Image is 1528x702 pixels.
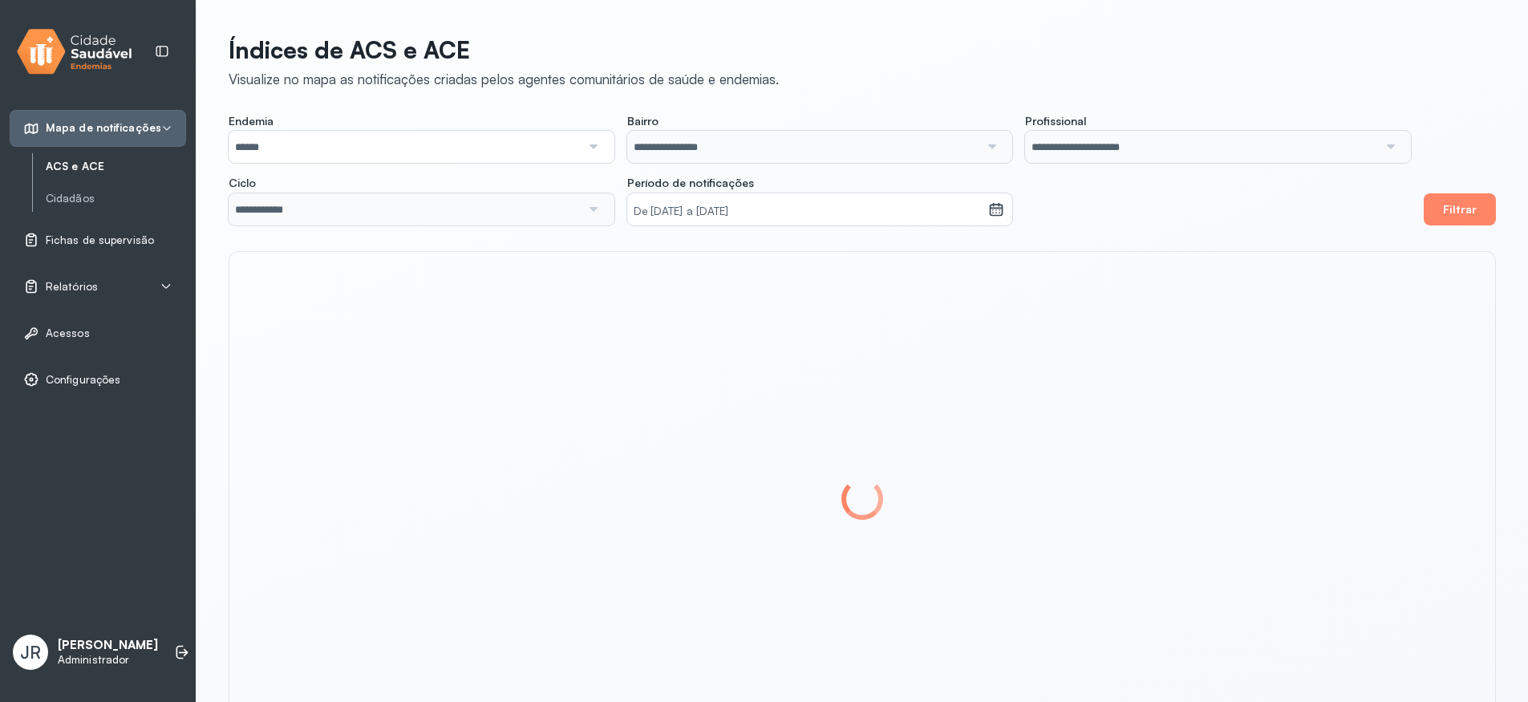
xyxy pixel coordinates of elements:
span: Ciclo [229,176,256,190]
a: Cidadãos [46,189,186,209]
span: JR [20,642,41,663]
span: Relatórios [46,280,98,294]
p: Índices de ACS e ACE [229,35,779,64]
a: ACS e ACE [46,160,186,173]
a: Acessos [23,325,172,341]
small: De [DATE] a [DATE] [634,204,982,220]
a: Fichas de supervisão [23,232,172,248]
span: Fichas de supervisão [46,233,154,247]
span: Período de notificações [627,176,754,190]
a: ACS e ACE [46,156,186,177]
a: Cidadãos [46,192,186,205]
span: Profissional [1025,114,1086,128]
div: Visualize no mapa as notificações criadas pelos agentes comunitários de saúde e endemias. [229,71,779,87]
button: Filtrar [1424,193,1496,225]
span: Bairro [627,114,659,128]
p: Administrador [58,653,158,667]
a: Configurações [23,371,172,388]
span: Mapa de notificações [46,121,161,135]
span: Acessos [46,327,90,340]
img: logo.svg [17,26,132,78]
span: Configurações [46,373,120,387]
span: Endemia [229,114,274,128]
p: [PERSON_NAME] [58,638,158,653]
